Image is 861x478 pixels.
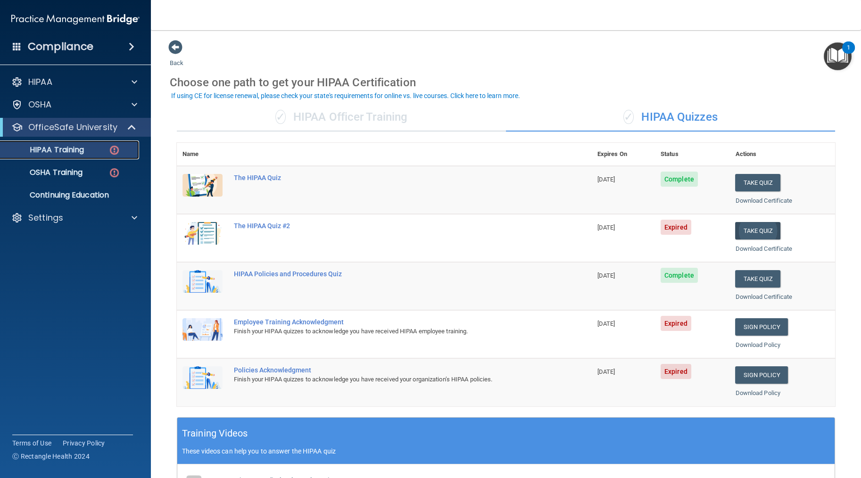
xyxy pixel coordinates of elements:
span: Expired [661,316,691,331]
th: Actions [729,143,835,166]
p: OSHA Training [6,168,83,177]
span: [DATE] [597,224,615,231]
span: [DATE] [597,320,615,327]
button: Open Resource Center, 1 new notification [824,42,852,70]
div: If using CE for license renewal, please check your state's requirements for online vs. live cours... [171,92,520,99]
span: Complete [661,172,698,187]
p: Continuing Education [6,190,135,200]
a: Download Certificate [735,245,792,252]
a: Download Certificate [735,197,792,204]
th: Name [177,143,228,166]
button: Take Quiz [735,222,780,239]
span: Ⓒ Rectangle Health 2024 [12,452,90,461]
div: HIPAA Quizzes [506,103,835,132]
div: 1 [847,48,850,60]
p: HIPAA [28,76,52,88]
a: OSHA [11,99,137,110]
div: The HIPAA Quiz #2 [234,222,545,230]
a: Settings [11,212,137,223]
div: HIPAA Policies and Procedures Quiz [234,270,545,278]
th: Status [655,143,730,166]
a: Download Policy [735,341,780,348]
span: [DATE] [597,176,615,183]
span: [DATE] [597,368,615,375]
a: Sign Policy [735,318,787,336]
img: danger-circle.6113f641.png [108,144,120,156]
iframe: Drift Widget Chat Controller [814,413,850,449]
a: Privacy Policy [63,438,105,448]
img: danger-circle.6113f641.png [108,167,120,179]
p: OfficeSafe University [28,122,117,133]
h5: Training Videos [182,425,248,442]
div: Finish your HIPAA quizzes to acknowledge you have received your organization’s HIPAA policies. [234,374,545,385]
div: Finish your HIPAA quizzes to acknowledge you have received HIPAA employee training. [234,326,545,337]
img: PMB logo [11,10,140,29]
div: Employee Training Acknowledgment [234,318,545,326]
div: HIPAA Officer Training [177,103,506,132]
th: Expires On [592,143,655,166]
a: Terms of Use [12,438,51,448]
span: Expired [661,220,691,235]
p: OSHA [28,99,52,110]
div: The HIPAA Quiz [234,174,545,181]
a: Download Certificate [735,293,792,300]
span: Complete [661,268,698,283]
span: ✓ [275,110,286,124]
a: Back [170,48,183,66]
a: Sign Policy [735,366,787,384]
a: OfficeSafe University [11,122,137,133]
span: ✓ [623,110,634,124]
span: Expired [661,364,691,379]
p: HIPAA Training [6,145,84,155]
div: Choose one path to get your HIPAA Certification [170,69,842,96]
a: HIPAA [11,76,137,88]
div: Policies Acknowledgment [234,366,545,374]
button: Take Quiz [735,270,780,288]
button: If using CE for license renewal, please check your state's requirements for online vs. live cours... [170,91,522,100]
span: [DATE] [597,272,615,279]
h4: Compliance [28,40,93,53]
button: Take Quiz [735,174,780,191]
a: Download Policy [735,389,780,396]
p: These videos can help you to answer the HIPAA quiz [182,447,830,455]
p: Settings [28,212,63,223]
